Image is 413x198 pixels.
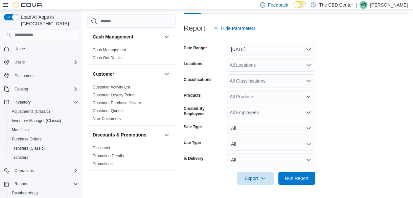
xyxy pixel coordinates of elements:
span: Adjustments (Classic) [9,108,78,115]
button: Export [237,172,274,185]
button: Purchase Orders [7,135,81,144]
span: Transfers [9,154,78,161]
span: Purchase Orders [12,136,42,142]
div: Discounts & Promotions [87,144,176,170]
button: Users [12,58,27,66]
label: Products [184,93,201,98]
span: Load All Apps in [GEOGRAPHIC_DATA] [18,14,78,27]
span: Customer Activity List [93,85,130,90]
span: Catalog [14,87,28,92]
button: Customer [93,71,161,77]
span: Dashboards [9,189,78,197]
button: Open list of options [306,62,311,68]
button: [DATE] [227,43,315,56]
a: New Customers [93,116,121,121]
a: Discounts [93,146,110,150]
span: Inventory Manager (Classic) [9,117,78,125]
span: Customer Loyalty Points [93,92,135,98]
a: Customers [12,72,36,80]
button: Inventory [1,98,81,107]
span: Hide Parameters [221,25,256,32]
button: Manifests [7,125,81,135]
button: Operations [12,167,36,175]
span: Catalog [12,85,78,93]
button: Catalog [1,85,81,94]
span: Dashboards [12,190,38,196]
a: Dashboards [9,189,41,197]
button: Hide Parameters [211,22,258,35]
span: Home [12,45,78,53]
span: Customers [14,73,34,79]
span: Customer Queue [93,108,123,113]
div: Cash Management [87,46,176,64]
span: Inventory Manager (Classic) [12,118,61,123]
a: Purchase Orders [9,135,44,143]
a: Inventory Manager (Classic) [9,117,64,125]
button: Open list of options [306,110,311,115]
span: Cash Management [93,47,126,53]
button: Adjustments (Classic) [7,107,81,116]
h3: Discounts & Promotions [93,132,146,138]
a: Manifests [9,126,31,134]
a: Cash Out Details [93,56,123,60]
button: Cash Management [93,34,161,40]
input: Dark Mode [293,1,307,8]
label: Sale Type [184,124,202,130]
button: Inventory Manager (Classic) [7,116,81,125]
span: Reports [12,180,78,188]
span: Feedback [268,2,288,8]
div: Anna Royer [359,1,367,9]
span: Users [14,60,25,65]
label: Created By Employees [184,106,224,116]
button: Cash Management [163,33,171,41]
span: Purchase Orders [9,135,78,143]
label: Classifications [184,77,212,82]
a: Adjustments (Classic) [9,108,53,115]
div: Customer [87,83,176,125]
a: Customer Purchase History [93,101,141,105]
label: Date Range [184,45,207,51]
button: Open list of options [306,78,311,84]
span: Customers [12,71,78,80]
h3: Report [184,24,205,32]
button: Discounts & Promotions [163,131,171,139]
a: Home [12,45,28,53]
a: Promotion Details [93,154,124,158]
button: Inventory [12,98,33,106]
span: Run Report [285,175,309,182]
button: Transfers [7,153,81,162]
p: The CBD Center [319,1,353,9]
button: Customers [1,71,81,80]
button: Users [1,58,81,67]
a: Transfers (Classic) [9,144,47,152]
p: | [356,1,357,9]
button: Discounts & Promotions [93,132,161,138]
button: Home [1,44,81,54]
p: [PERSON_NAME] [370,1,408,9]
button: Run Report [278,172,315,185]
a: Promotions [93,161,113,166]
a: Cash Management [93,48,126,52]
button: Reports [12,180,31,188]
button: Operations [1,166,81,175]
span: Transfers [12,155,28,160]
a: Customer Activity List [93,85,130,89]
button: Finance [163,176,171,184]
span: Reports [14,181,28,186]
button: Reports [1,179,81,188]
a: Customer Loyalty Points [93,93,135,97]
button: Open list of options [306,94,311,99]
button: Transfers (Classic) [7,144,81,153]
a: Dashboards [7,188,81,198]
label: Is Delivery [184,156,203,161]
button: All [227,153,315,166]
span: Transfers (Classic) [9,144,78,152]
button: All [227,122,315,135]
img: Cova [13,2,43,8]
span: Operations [12,167,78,175]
